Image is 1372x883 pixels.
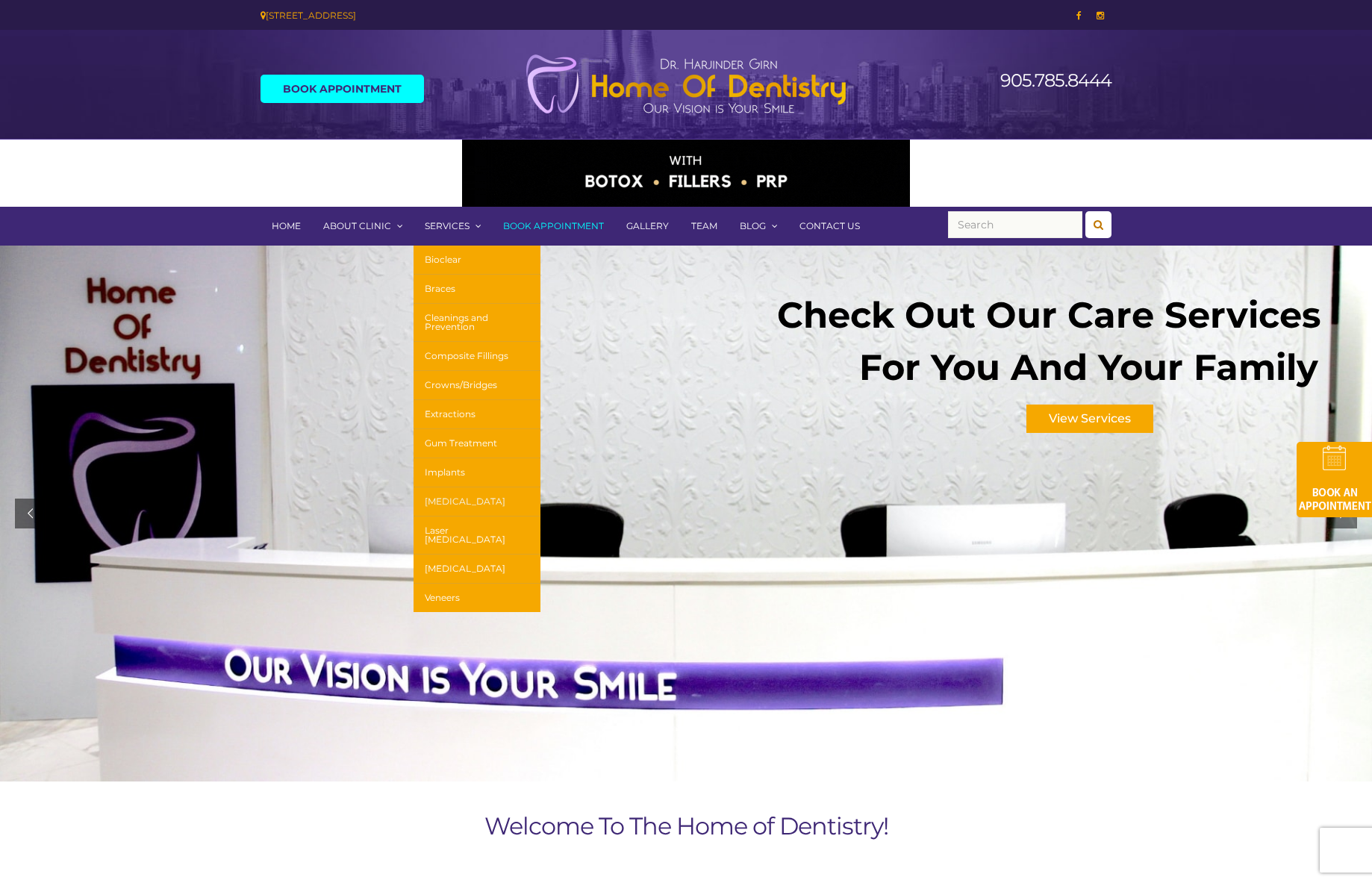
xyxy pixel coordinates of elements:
[414,400,540,429] a: Extractions
[414,555,540,584] a: [MEDICAL_DATA]
[414,246,540,275] a: Bioclear
[1297,442,1372,517] img: book-an-appointment-hod-gld.png
[729,207,788,246] a: Blog
[777,308,1320,323] div: Check Out Our Care Services
[414,304,540,342] a: Cleanings and Prevention
[414,275,540,304] a: Braces
[859,360,1318,375] div: For You And Your Family
[1026,405,1153,433] div: View Services
[261,75,424,103] a: Book Appointment
[414,517,540,555] a: Laser [MEDICAL_DATA]
[261,7,675,23] div: [STREET_ADDRESS]
[312,207,414,246] a: About Clinic
[414,458,540,487] a: Implants
[414,371,540,400] a: Crowns/Bridges
[518,54,854,115] img: Home of Dentistry
[462,140,910,207] img: Medspa-Banner-Virtual-Consultation-2-1.gif
[414,429,540,458] a: Gum Treatment
[788,207,871,246] a: Contact Us
[680,207,729,246] a: Team
[414,342,540,371] a: Composite Fillings
[261,207,312,246] a: Home
[414,487,540,517] a: [MEDICAL_DATA]
[1000,69,1111,91] a: 905.785.8444
[414,207,492,246] a: Services
[261,811,1111,841] h1: Welcome To The Home of Dentistry!
[615,207,680,246] a: Gallery
[492,207,615,246] a: Book Appointment
[948,211,1082,238] input: Search
[414,584,540,612] a: Veneers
